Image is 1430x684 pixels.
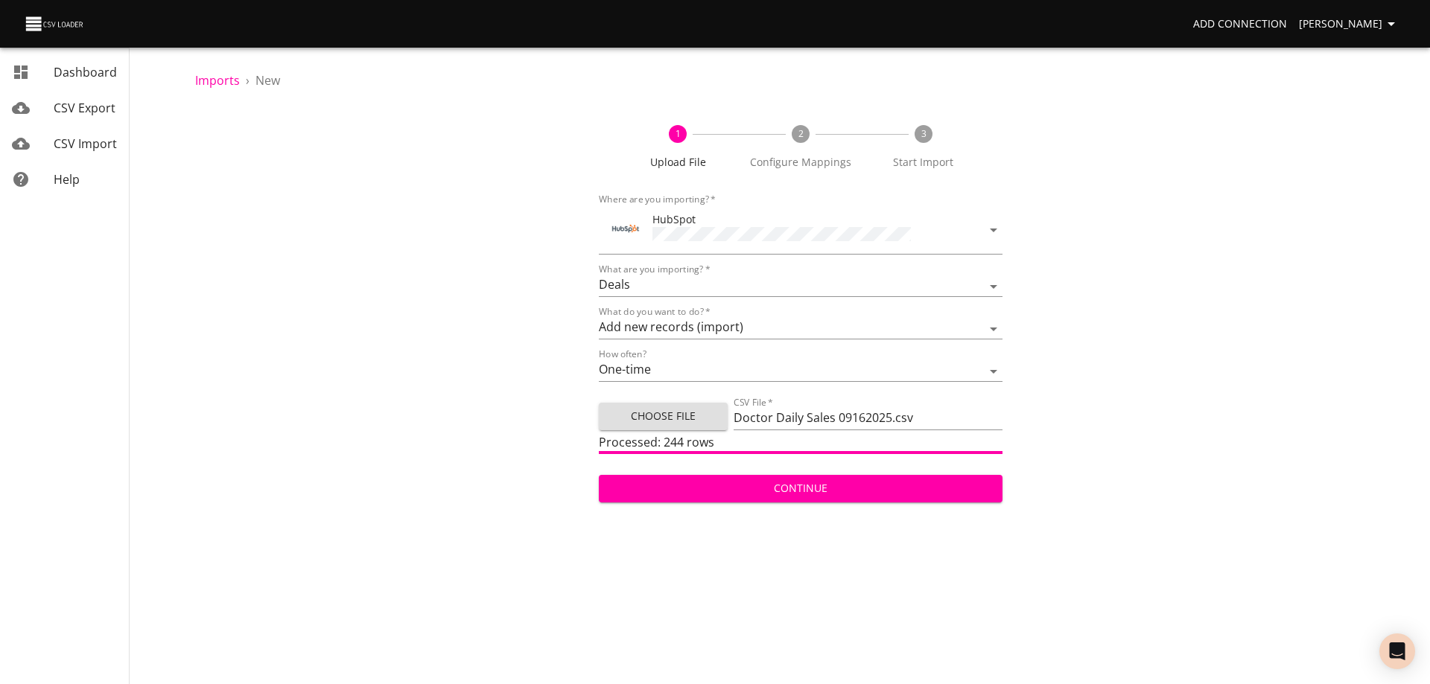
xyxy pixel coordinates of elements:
span: Processed: 244 rows [599,434,714,450]
span: CSV Export [54,100,115,116]
button: Continue [599,475,1002,502]
text: 2 [798,127,803,140]
button: Choose File [599,403,728,430]
span: Help [54,171,80,188]
span: [PERSON_NAME] [1299,15,1400,33]
label: What are you importing? [599,265,710,274]
text: 1 [676,127,681,140]
span: Start Import [868,155,979,170]
li: › [246,71,250,89]
span: Upload File [623,155,734,170]
img: CSV Loader [24,13,86,34]
a: Add Connection [1187,10,1293,38]
div: Open Intercom Messenger [1379,633,1415,669]
span: Continue [611,479,991,498]
text: 3 [921,127,926,140]
span: HubSpot [652,212,696,226]
div: Tool [611,214,641,243]
label: Where are you importing? [599,195,716,204]
img: HubSpot [611,214,641,243]
span: Configure Mappings [746,155,857,170]
span: Add Connection [1193,15,1287,33]
span: Choose File [611,407,716,426]
span: CSV Import [54,135,117,152]
div: ToolHubSpot [599,205,1002,255]
a: Imports [195,72,240,89]
button: [PERSON_NAME] [1293,10,1406,38]
label: How often? [599,350,646,359]
span: New [255,72,280,89]
label: What do you want to do? [599,307,711,316]
span: Dashboard [54,64,117,80]
label: CSV File [734,398,773,407]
